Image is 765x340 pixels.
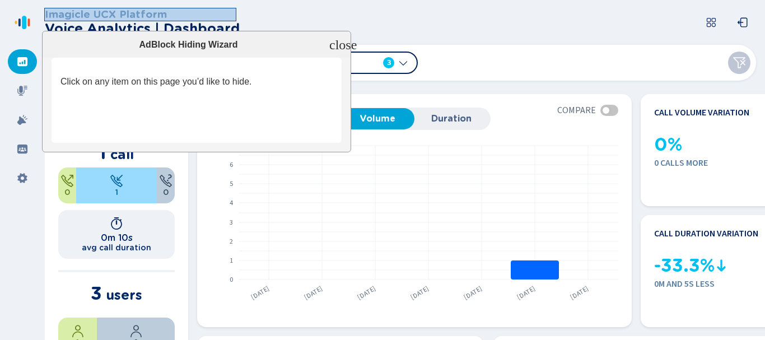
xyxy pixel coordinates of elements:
text: [DATE] [568,284,590,302]
svg: telephone-inbound [110,174,123,188]
text: [DATE] [356,284,377,302]
h4: Call volume variation [654,108,749,118]
svg: dashboard-filled [17,56,28,67]
text: 5 [230,179,233,189]
div: Recordings [8,78,37,103]
h2: avg call duration [82,243,151,252]
text: 2 [230,237,233,246]
text: 0 [230,275,233,285]
div: Groups [8,137,37,161]
div: 0% [157,167,175,203]
span: users [106,287,142,303]
span: 1 [115,188,118,197]
h1: 0m 10s [101,232,133,243]
div: Settings [8,166,37,190]
svg: timer [110,217,123,230]
button: Clear filters [728,52,750,74]
span: Duration [420,114,483,124]
button: Duration [414,108,488,129]
text: [DATE] [302,284,324,302]
span: 3 [387,57,391,68]
span: Volume [346,114,409,124]
svg: funnel-disabled [733,56,746,69]
div: Alarms [8,108,37,132]
span: 3 [91,282,102,304]
svg: user-profile [71,324,85,338]
span: -33.3% [654,255,715,276]
text: [DATE] [515,284,537,302]
text: [DATE] [249,284,271,302]
div: 100% [76,167,157,203]
text: 1 [230,256,233,266]
svg: kpi-down [715,259,728,272]
span: 0% [654,134,682,155]
svg: groups-filled [17,143,28,155]
svg: alarm-filled [17,114,28,125]
text: [DATE] [462,284,484,302]
span: 1 [99,142,106,164]
svg: box-arrow-left [737,17,748,28]
text: 4 [230,198,233,208]
text: [DATE] [409,284,431,302]
button: Volume [340,108,414,129]
div: Dashboard [8,49,37,74]
span: 0 [163,188,169,197]
span: Compare [557,105,596,115]
text: 6 [230,160,233,170]
svg: unknown-call [159,174,172,188]
div: 0% [58,167,76,203]
svg: telephone-outbound [60,174,74,188]
span: call [110,146,134,162]
h2: Voice Analytics | Dashboard [45,21,240,36]
svg: user-profile [129,324,143,338]
svg: chevron-down [399,58,408,67]
h4: Call duration variation [654,229,758,239]
svg: mic-fill [17,85,28,96]
span: 0 [64,188,70,197]
text: 3 [230,218,233,227]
